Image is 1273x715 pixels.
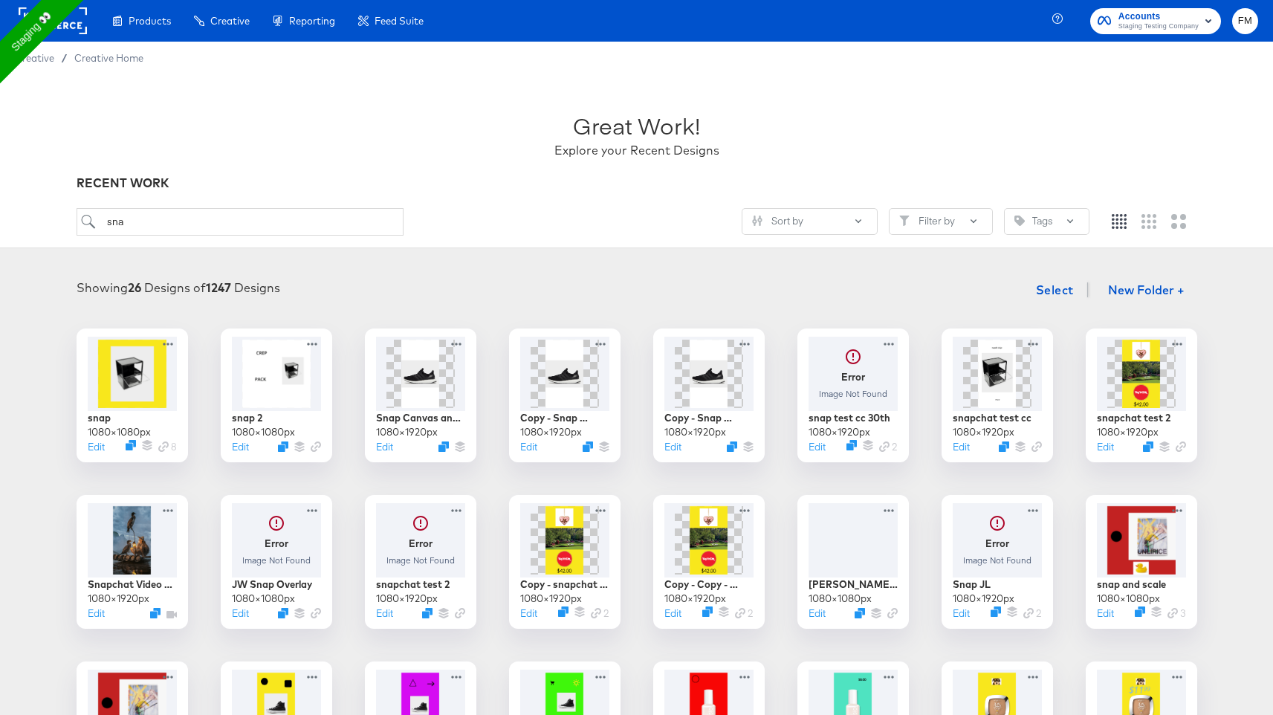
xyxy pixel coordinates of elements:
[583,441,593,452] svg: Duplicate
[77,279,280,297] div: Showing Designs of Designs
[653,329,765,462] div: Copy - Snap Canvas and Feed Selected1080×1920pxEditDuplicate
[88,577,177,592] div: Snapchat Video test cc
[1135,606,1145,617] svg: Duplicate
[991,606,1001,617] button: Duplicate
[455,608,465,618] svg: Link
[953,440,970,454] button: Edit
[1118,21,1199,33] span: Staging Testing Company
[664,577,754,592] div: Copy - Copy - snapchat test 2
[591,606,609,621] div: 2
[735,608,745,618] svg: Link
[128,280,141,295] strong: 26
[376,425,438,439] div: 1080 × 1920 px
[77,208,404,236] input: Search for a design
[520,606,537,621] button: Edit
[520,425,582,439] div: 1080 × 1920 px
[210,15,250,27] span: Creative
[702,606,713,617] svg: Duplicate
[126,440,136,450] button: Duplicate
[278,608,288,618] button: Duplicate
[311,608,321,618] svg: Link
[855,608,865,618] button: Duplicate
[438,441,449,452] svg: Duplicate
[889,208,993,235] button: FilterFilter by
[520,592,582,606] div: 1080 × 1920 px
[953,592,1014,606] div: 1080 × 1920 px
[809,440,826,454] button: Edit
[809,592,872,606] div: 1080 × 1080 px
[77,495,188,629] div: Snapchat Video test cc1080×1920pxEditDuplicate
[158,440,177,454] div: 8
[129,15,171,27] span: Products
[846,440,857,450] svg: Duplicate
[809,411,890,425] div: snap test cc 30th
[232,592,295,606] div: 1080 × 1080 px
[520,577,609,592] div: Copy - snapchat test 2
[1143,441,1153,452] svg: Duplicate
[591,608,601,618] svg: Link
[809,425,870,439] div: 1080 × 1920 px
[735,606,754,621] div: 2
[1171,214,1186,229] svg: Large grid
[1004,208,1089,235] button: TagTags
[232,425,295,439] div: 1080 × 1080 px
[509,495,621,629] div: Copy - snapchat test 21080×1920pxEditDuplicateLink 2
[1097,577,1166,592] div: snap and scale
[953,606,970,621] button: Edit
[1112,214,1127,229] svg: Small grid
[1031,441,1042,452] svg: Link
[365,329,476,462] div: Snap Canvas and Feed Selected1080×1920pxEditDuplicate
[558,606,569,617] svg: Duplicate
[232,577,312,592] div: JW Snap Overlay
[1141,214,1156,229] svg: Medium grid
[1014,216,1025,226] svg: Tag
[953,425,1014,439] div: 1080 × 1920 px
[232,440,249,454] button: Edit
[554,142,719,159] div: Explore your Recent Designs
[422,608,433,618] svg: Duplicate
[221,495,332,629] div: ErrorImage Not FoundJW Snap Overlay1080×1080pxEditDuplicate
[88,411,111,425] div: snap
[311,441,321,452] svg: Link
[88,440,105,454] button: Edit
[809,606,826,621] button: Edit
[232,411,262,425] div: snap 2
[1097,440,1114,454] button: Edit
[664,425,726,439] div: 1080 × 1920 px
[953,577,991,592] div: Snap JL
[879,441,890,452] svg: Link
[879,440,898,454] div: 2
[54,52,74,64] span: /
[375,15,424,27] span: Feed Suite
[150,608,161,618] button: Duplicate
[74,52,143,64] a: Creative Home
[1238,13,1252,30] span: FM
[653,495,765,629] div: Copy - Copy - snapchat test 21080×1920pxEditDuplicateLink 2
[1097,411,1170,425] div: snapchat test 2
[664,592,726,606] div: 1080 × 1920 px
[809,577,898,592] div: [PERSON_NAME] - Snap to grid
[88,425,151,439] div: 1080 × 1080 px
[664,411,754,425] div: Copy - Snap Canvas and Feed Selected
[727,441,737,452] svg: Duplicate
[899,216,910,226] svg: Filter
[520,440,537,454] button: Edit
[376,577,450,592] div: snapchat test 2
[1023,608,1034,618] svg: Link
[1030,275,1080,305] button: Select
[509,329,621,462] div: Copy - Snap Canvas and Feed Selected1080×1920pxEditDuplicate
[232,606,249,621] button: Edit
[1090,8,1221,34] button: AccountsStaging Testing Company
[77,329,188,462] div: snap1080×1080pxEditDuplicateLink 8
[15,52,54,64] span: Creative
[1086,329,1197,462] div: snapchat test 21080×1920pxEditDuplicate
[376,606,393,621] button: Edit
[573,110,700,142] div: Great Work!
[1097,592,1160,606] div: 1080 × 1080 px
